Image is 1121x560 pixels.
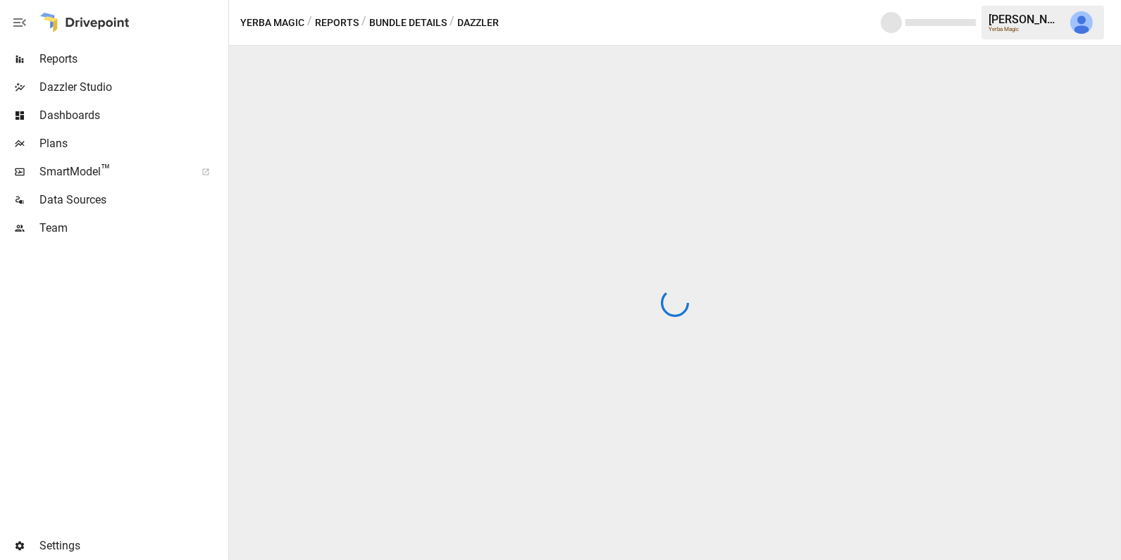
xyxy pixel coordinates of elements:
[307,14,312,32] div: /
[39,107,225,124] span: Dashboards
[39,163,186,180] span: SmartModel
[39,51,225,68] span: Reports
[39,79,225,96] span: Dazzler Studio
[989,13,1062,26] div: [PERSON_NAME]
[989,26,1062,32] div: Yerba Magic
[39,135,225,152] span: Plans
[1062,3,1101,42] button: Julie Wilton
[240,14,304,32] button: Yerba Magic
[101,161,111,179] span: ™
[315,14,359,32] button: Reports
[450,14,454,32] div: /
[369,14,447,32] button: Bundle Details
[39,220,225,237] span: Team
[1070,11,1093,34] img: Julie Wilton
[39,192,225,209] span: Data Sources
[361,14,366,32] div: /
[39,537,225,554] span: Settings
